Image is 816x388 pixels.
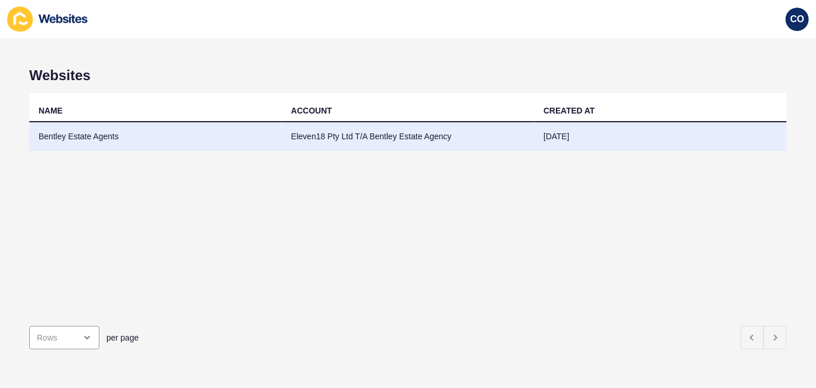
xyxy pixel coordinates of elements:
td: [DATE] [534,122,787,151]
div: CREATED AT [544,105,595,116]
span: per page [106,332,139,344]
h1: Websites [29,67,787,84]
div: open menu [29,326,99,349]
td: Eleven18 Pty Ltd T/A Bentley Estate Agency [282,122,534,151]
div: NAME [39,105,63,116]
span: CO [790,13,804,25]
div: ACCOUNT [291,105,332,116]
td: Bentley Estate Agents [29,122,282,151]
